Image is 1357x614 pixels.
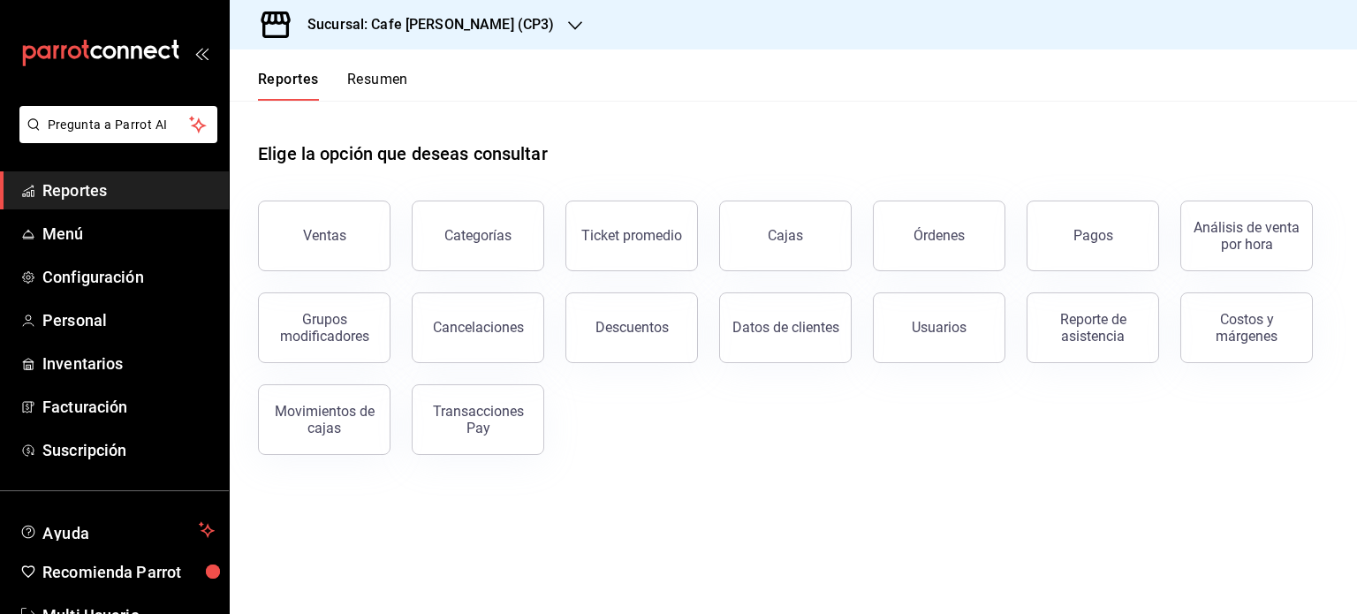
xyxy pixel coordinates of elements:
[19,106,217,143] button: Pregunta a Parrot AI
[347,71,408,101] button: Resumen
[42,438,215,462] span: Suscripción
[444,227,512,244] div: Categorías
[258,384,390,455] button: Movimientos de cajas
[269,311,379,345] div: Grupos modificadores
[565,292,698,363] button: Descuentos
[1180,292,1313,363] button: Costos y márgenes
[42,560,215,584] span: Recomienda Parrot
[269,403,379,436] div: Movimientos de cajas
[48,116,190,134] span: Pregunta a Parrot AI
[42,222,215,246] span: Menú
[719,292,852,363] button: Datos de clientes
[732,319,839,336] div: Datos de clientes
[42,519,192,541] span: Ayuda
[42,395,215,419] span: Facturación
[258,71,408,101] div: navigation tabs
[1180,201,1313,271] button: Análisis de venta por hora
[42,265,215,289] span: Configuración
[423,403,533,436] div: Transacciones Pay
[258,71,319,101] button: Reportes
[595,319,669,336] div: Descuentos
[412,384,544,455] button: Transacciones Pay
[873,201,1005,271] button: Órdenes
[42,352,215,375] span: Inventarios
[42,308,215,332] span: Personal
[719,201,852,271] a: Cajas
[1192,311,1301,345] div: Costos y márgenes
[873,292,1005,363] button: Usuarios
[1073,227,1113,244] div: Pagos
[912,319,967,336] div: Usuarios
[12,128,217,147] a: Pregunta a Parrot AI
[412,201,544,271] button: Categorías
[1027,292,1159,363] button: Reporte de asistencia
[194,46,208,60] button: open_drawer_menu
[1038,311,1148,345] div: Reporte de asistencia
[914,227,965,244] div: Órdenes
[303,227,346,244] div: Ventas
[258,140,548,167] h1: Elige la opción que deseas consultar
[768,225,804,246] div: Cajas
[412,292,544,363] button: Cancelaciones
[1027,201,1159,271] button: Pagos
[293,14,554,35] h3: Sucursal: Cafe [PERSON_NAME] (CP3)
[565,201,698,271] button: Ticket promedio
[42,178,215,202] span: Reportes
[433,319,524,336] div: Cancelaciones
[258,292,390,363] button: Grupos modificadores
[1192,219,1301,253] div: Análisis de venta por hora
[581,227,682,244] div: Ticket promedio
[258,201,390,271] button: Ventas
